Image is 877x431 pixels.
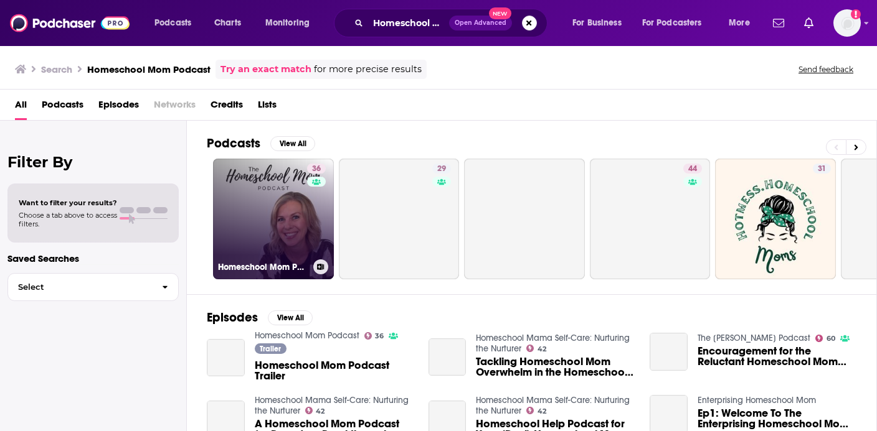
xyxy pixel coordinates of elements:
a: Ep1: Welcome To The Enterprising Homeschool Mom Podcast [698,408,856,429]
span: Choose a tab above to access filters. [19,211,117,228]
a: 29 [432,164,451,174]
a: 36 [364,332,384,340]
a: Homeschool Mama Self-Care: Nurturing the Nurturer [255,395,409,416]
button: open menu [564,13,637,33]
span: 36 [375,333,384,339]
a: Homeschool Mom Podcast Trailer [255,360,414,381]
span: 44 [688,163,697,175]
a: 42 [526,407,546,414]
a: Homeschool Mom Podcast Trailer [207,339,245,377]
span: Open Advanced [455,20,506,26]
p: Saved Searches [7,253,179,264]
span: Logged in as antonettefrontgate [833,9,861,37]
button: open menu [257,13,326,33]
span: 29 [437,163,446,175]
a: Show notifications dropdown [799,12,818,34]
button: Open AdvancedNew [449,16,512,30]
span: Select [8,283,152,291]
a: 42 [305,407,325,414]
span: Podcasts [154,14,191,32]
h3: Homeschool Mom Podcast [87,63,211,75]
a: 42 [526,345,546,352]
h3: Search [41,63,72,75]
button: open menu [634,13,720,33]
h2: Podcasts [207,136,260,151]
a: 44 [590,159,711,279]
h3: Homeschool Mom Podcast [218,262,308,272]
button: Show profile menu [833,9,861,37]
a: Lists [258,95,277,120]
a: 60 [815,335,835,342]
a: Try an exact match [220,62,311,76]
span: Want to filter your results? [19,198,117,207]
span: New [489,7,511,19]
img: Podchaser - Follow, Share and Rate Podcasts [10,11,130,35]
button: open menu [720,13,766,33]
button: View All [268,310,313,325]
a: The Durenda Wilson Podcast [698,333,810,343]
span: for more precise results [314,62,422,76]
button: View All [270,136,315,151]
span: Monitoring [265,14,310,32]
a: Enterprising Homeschool Mom [698,395,816,406]
button: Send feedback [795,64,857,75]
a: 29 [339,159,460,279]
a: Homeschool Mom Podcast [255,330,359,341]
svg: Add a profile image [851,9,861,19]
span: Charts [214,14,241,32]
a: Credits [211,95,243,120]
span: 42 [538,346,546,352]
a: 31 [715,159,836,279]
h2: Episodes [207,310,258,325]
a: Charts [206,13,249,33]
span: 31 [818,163,826,175]
a: 36 [307,164,326,174]
button: open menu [146,13,207,33]
span: 42 [316,409,325,414]
span: Networks [154,95,196,120]
a: Podcasts [42,95,83,120]
a: EpisodesView All [207,310,313,325]
a: Tackling Homeschool Mom Overwhelm in the Homeschool Mom Podcast [476,356,635,378]
span: For Business [572,14,622,32]
a: Encouragement for the Reluctant Homeschool Mom (Podcast 392) [650,333,688,371]
span: 42 [538,409,546,414]
a: PodcastsView All [207,136,315,151]
a: Episodes [98,95,139,120]
span: 36 [312,163,321,175]
div: Search podcasts, credits, & more... [346,9,559,37]
a: 31 [813,164,831,174]
a: 44 [683,164,702,174]
input: Search podcasts, credits, & more... [368,13,449,33]
a: Homeschool Mama Self-Care: Nurturing the Nurturer [476,333,630,354]
a: All [15,95,27,120]
span: 60 [827,336,835,341]
span: Trailer [260,345,281,353]
span: For Podcasters [642,14,702,32]
button: Select [7,273,179,301]
a: Encouragement for the Reluctant Homeschool Mom (Podcast 392) [698,346,856,367]
a: Tackling Homeschool Mom Overwhelm in the Homeschool Mom Podcast [429,338,467,376]
span: More [729,14,750,32]
a: Homeschool Mama Self-Care: Nurturing the Nurturer [476,395,630,416]
a: 36Homeschool Mom Podcast [213,159,334,279]
h2: Filter By [7,153,179,171]
a: Show notifications dropdown [768,12,789,34]
img: User Profile [833,9,861,37]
